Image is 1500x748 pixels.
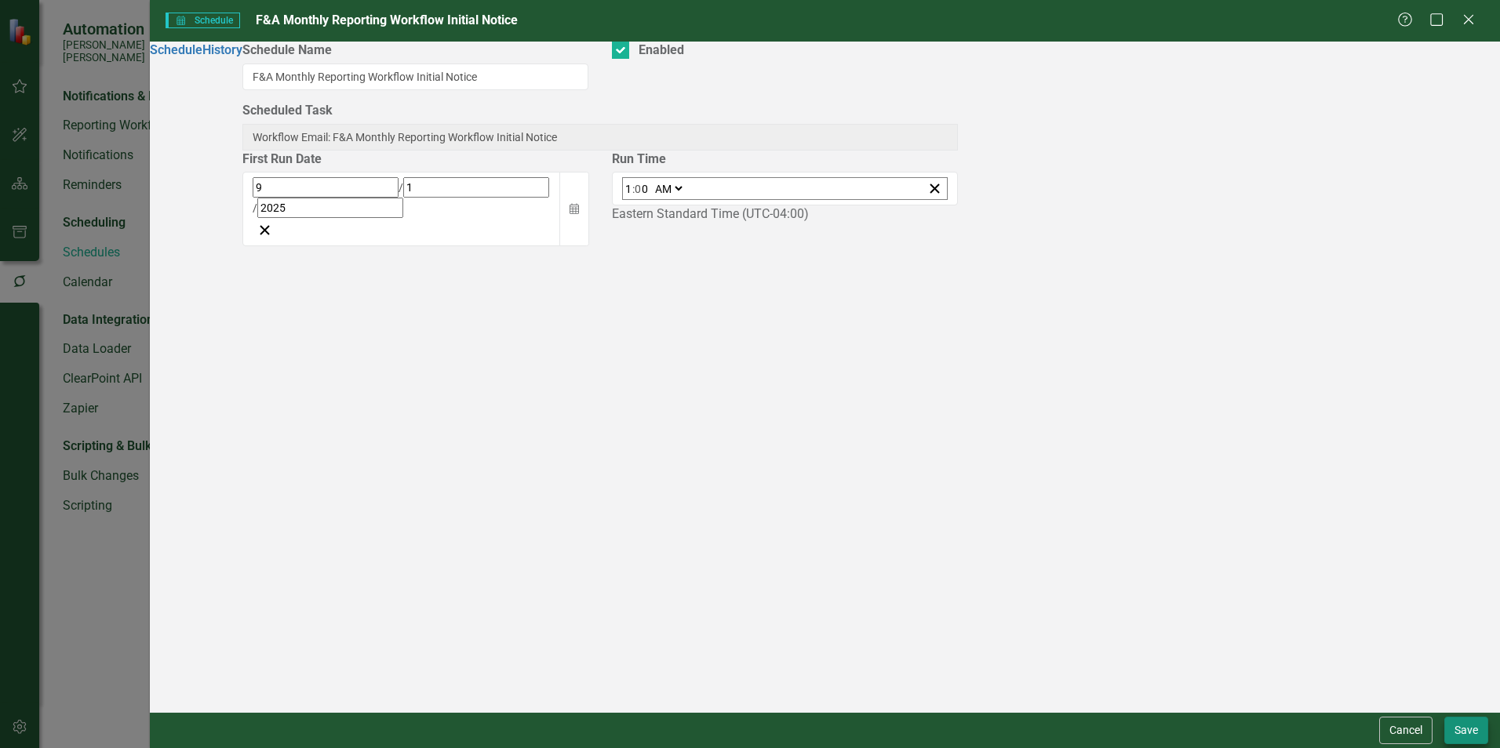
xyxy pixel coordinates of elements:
[242,42,588,60] label: Schedule Name
[399,181,403,194] span: /
[242,102,958,120] label: Scheduled Task
[612,205,958,223] div: Eastern Standard Time (UTC-04:00)
[612,151,958,169] label: Run Time
[256,13,518,27] span: F&A Monthly Reporting Workflow Initial Notice
[635,178,650,199] input: --
[150,42,202,57] a: Schedule
[1444,717,1488,744] button: Save
[242,151,588,169] div: First Run Date
[242,64,588,90] input: Schedule Name
[1379,717,1433,744] button: Cancel
[632,182,635,196] span: :
[639,42,684,60] div: Enabled
[624,178,632,199] input: --
[166,13,239,28] span: Schedule
[253,202,257,214] span: /
[202,42,242,57] a: History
